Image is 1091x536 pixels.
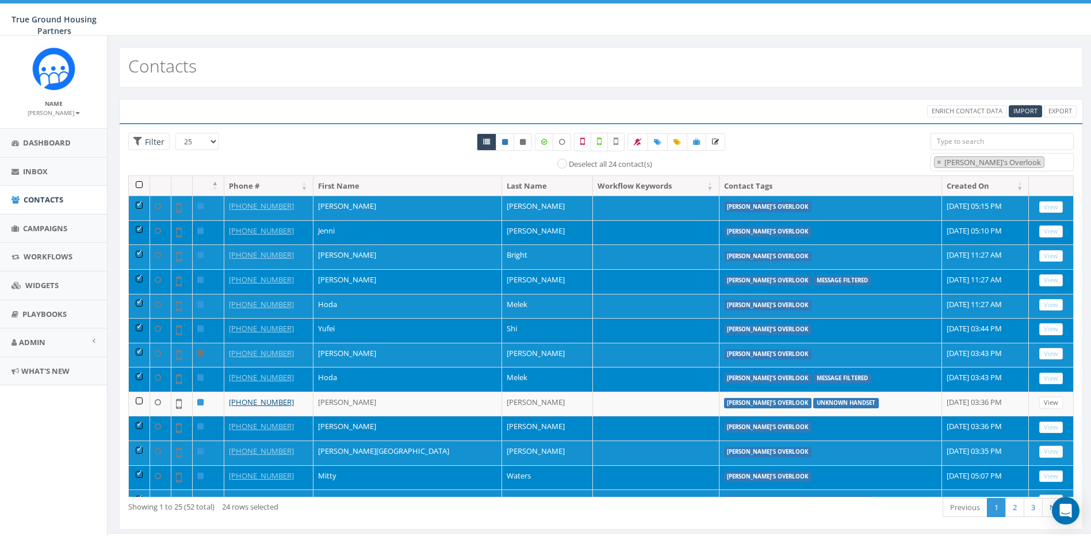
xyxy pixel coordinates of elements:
[23,137,71,148] span: Dashboard
[712,137,719,147] span: Enrich the Selected Data
[813,275,871,286] label: message filtered
[477,133,496,151] a: All contacts
[932,106,1002,115] span: Enrich Contact Data
[1042,498,1074,517] a: Next
[313,343,502,367] td: [PERSON_NAME]
[128,56,197,75] h2: Contacts
[1039,299,1063,311] a: View
[502,465,593,490] td: Waters
[12,14,97,36] span: True Ground Housing Partners
[514,133,532,151] a: Opted Out
[813,373,871,384] label: message filtered
[942,343,1029,367] td: [DATE] 03:43 PM
[724,496,812,506] label: [PERSON_NAME]'s Overlook
[229,250,294,260] a: [PHONE_NUMBER]
[934,156,1044,169] li: Ilda's Overlook
[1039,470,1063,483] a: View
[569,159,652,170] label: Deselect all 24 contact(s)
[724,447,812,457] label: [PERSON_NAME]'s Overlook
[634,137,642,147] span: Bulk Opt Out
[724,472,812,482] label: [PERSON_NAME]'s Overlook
[693,137,700,147] span: Add Contacts to Campaign
[719,176,942,196] th: Contact Tags
[942,416,1029,441] td: [DATE] 03:36 PM
[813,496,871,506] label: message filtered
[502,176,593,196] th: Last Name
[22,309,67,319] span: Playbooks
[931,133,1074,150] input: Type to search
[591,133,608,151] label: Validated
[1047,158,1053,168] textarea: Search
[724,349,812,359] label: [PERSON_NAME]'s Overlook
[1039,323,1063,335] a: View
[229,372,294,382] a: [PHONE_NUMBER]
[1039,373,1063,385] a: View
[229,421,294,431] a: [PHONE_NUMBER]
[607,133,625,151] label: Not Validated
[942,489,1029,514] td: [DATE] 05:07 PM
[502,269,593,294] td: [PERSON_NAME]
[942,392,1029,416] td: [DATE] 03:36 PM
[1039,446,1063,458] a: View
[520,139,526,146] i: This phone number is unsubscribed and has opted-out of all texts.
[229,348,294,358] a: [PHONE_NUMBER]
[942,176,1029,196] th: Created On: activate to sort column ascending
[21,366,70,376] span: What's New
[313,294,502,319] td: Hoda
[229,274,294,285] a: [PHONE_NUMBER]
[1039,397,1063,409] a: View
[943,157,1044,167] span: [PERSON_NAME]'s Overlook
[502,139,508,146] i: This phone number is subscribed and will receive texts.
[128,497,512,512] div: Showing 1 to 25 (52 total)
[593,176,719,196] th: Workflow Keywords: activate to sort column ascending
[502,489,593,514] td: [PERSON_NAME]
[229,323,294,334] a: [PHONE_NUMBER]
[496,133,514,151] a: Active
[724,275,812,286] label: [PERSON_NAME]'s Overlook
[502,294,593,319] td: Melek
[553,133,571,151] label: Data not Enriched
[313,220,502,245] td: Jenni
[502,416,593,441] td: [PERSON_NAME]
[502,343,593,367] td: [PERSON_NAME]
[222,501,278,512] span: 24 rows selected
[724,373,812,384] label: [PERSON_NAME]'s Overlook
[1039,348,1063,360] a: View
[229,299,294,309] a: [PHONE_NUMBER]
[128,133,170,151] span: Advance Filter
[313,244,502,269] td: [PERSON_NAME]
[23,166,48,177] span: Inbox
[942,465,1029,490] td: [DATE] 05:07 PM
[1024,498,1043,517] a: 3
[987,498,1006,517] a: 1
[1009,105,1042,117] a: Import
[502,196,593,220] td: [PERSON_NAME]
[502,367,593,392] td: Melek
[1039,274,1063,286] a: View
[502,392,593,416] td: [PERSON_NAME]
[535,133,553,151] label: Data Enriched
[1013,106,1038,115] span: Import
[313,441,502,465] td: [PERSON_NAME][GEOGRAPHIC_DATA]
[229,201,294,211] a: [PHONE_NUMBER]
[942,441,1029,465] td: [DATE] 03:35 PM
[32,47,75,90] img: Rally_Corp_Logo_1.png
[1039,422,1063,434] a: View
[19,337,45,347] span: Admin
[313,489,502,514] td: [PERSON_NAME]
[927,105,1007,117] a: Enrich Contact Data
[224,176,313,196] th: Phone #: activate to sort column ascending
[502,318,593,343] td: Shi
[229,446,294,456] a: [PHONE_NUMBER]
[313,196,502,220] td: [PERSON_NAME]
[23,223,67,233] span: Campaigns
[313,269,502,294] td: [PERSON_NAME]
[942,220,1029,245] td: [DATE] 05:10 PM
[724,202,812,212] label: [PERSON_NAME]'s Overlook
[313,416,502,441] td: [PERSON_NAME]
[229,495,294,505] a: [PHONE_NUMBER]
[142,136,164,147] span: Filter
[313,465,502,490] td: Mitty
[942,269,1029,294] td: [DATE] 11:27 AM
[942,294,1029,319] td: [DATE] 11:27 AM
